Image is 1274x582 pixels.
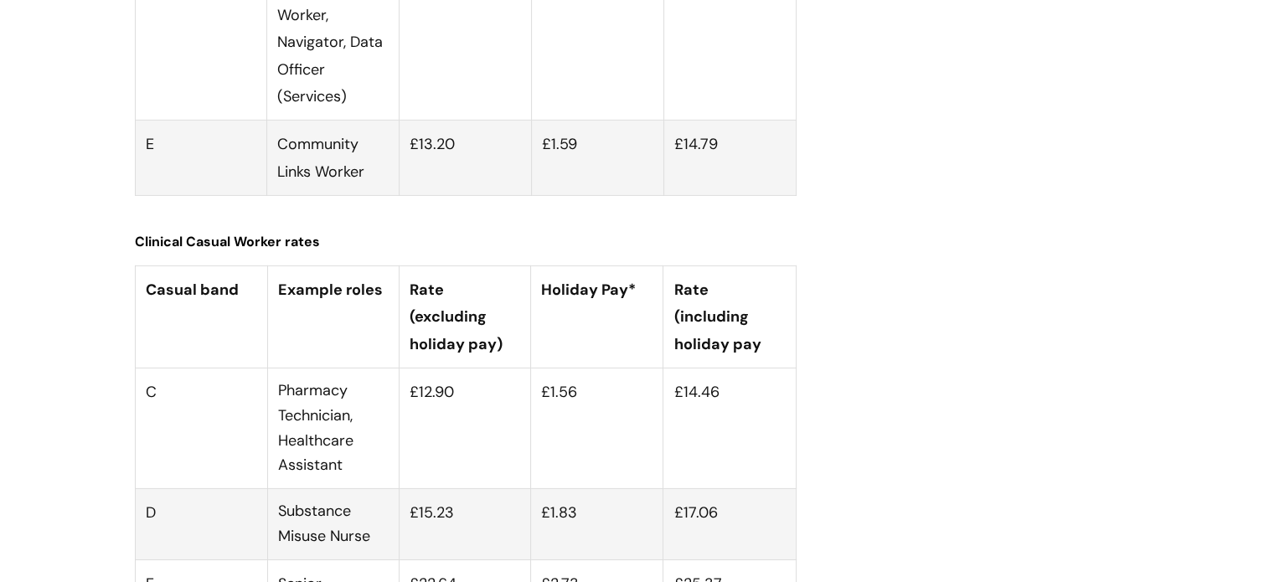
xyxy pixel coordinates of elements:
span: Clinical Casual Worker rates [135,233,320,250]
td: D [135,489,267,560]
td: £14.46 [663,368,796,488]
p: Pharmacy Technician, Healthcare Assistant [278,379,389,478]
th: Rate (including holiday pay [663,265,796,368]
p: Substance Misuse Nurse [278,499,389,549]
td: £17.06 [663,489,796,560]
td: £14.79 [663,121,796,196]
td: C [135,368,267,488]
td: £1.59 [531,121,663,196]
th: Example roles [267,265,400,368]
td: Community Links Worker [267,121,400,196]
td: £13.20 [400,121,532,196]
td: E [135,121,267,196]
td: £15.23 [400,489,531,560]
th: Rate (excluding holiday pay) [400,265,531,368]
td: £1.83 [531,489,663,560]
td: £12.90 [400,368,531,488]
td: £1.56 [531,368,663,488]
th: Casual band [135,265,267,368]
th: Holiday Pay* [531,265,663,368]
